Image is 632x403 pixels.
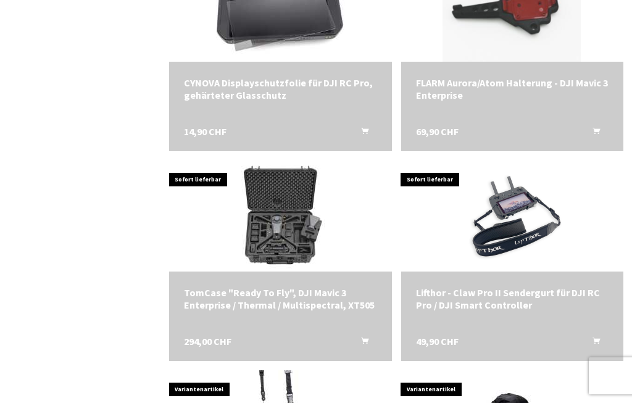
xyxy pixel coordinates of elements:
[416,335,459,347] span: 49,90 CHF
[578,335,607,351] button: In den Warenkorb
[346,335,376,351] button: In den Warenkorb
[184,286,376,311] a: TomCase "Ready To Fly", DJI Mavic 3 Enterprise / Thermal / Multispectral, XT505 294,00 CHF In den...
[578,125,607,141] button: In den Warenkorb
[184,77,376,101] a: CYNOVA Displayschutzfolie für DJI RC Pro, gehärteter Glasschutz 14,90 CHF In den Warenkorb
[184,286,376,311] div: TomCase "Ready To Fly", DJI Mavic 3 Enterprise / Thermal / Multispectral, XT505
[184,125,227,138] span: 14,90 CHF
[416,77,609,101] a: FLARM Aurora/Atom Halterung - DJI Mavic 3 Enterprise 69,90 CHF In den Warenkorb
[416,77,609,101] div: FLARM Aurora/Atom Halterung - DJI Mavic 3 Enterprise
[416,286,609,311] div: Lifthor - Claw Pro II Sendergurt für DJI RC Pro / DJI Smart Controller
[184,335,231,347] span: 294,00 CHF
[197,160,364,272] img: TomCase "Ready To Fly", DJI Mavic 3 Enterprise / Thermal / Multispectral, XT505
[416,125,459,138] span: 69,90 CHF
[184,77,376,101] div: CYNOVA Displayschutzfolie für DJI RC Pro, gehärteter Glasschutz
[346,125,376,141] button: In den Warenkorb
[451,160,573,272] img: Lifthor - Claw Pro II Sendergurt für DJI RC Pro / DJI Smart Controller
[416,286,609,311] a: Lifthor - Claw Pro II Sendergurt für DJI RC Pro / DJI Smart Controller 49,90 CHF In den Warenkorb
